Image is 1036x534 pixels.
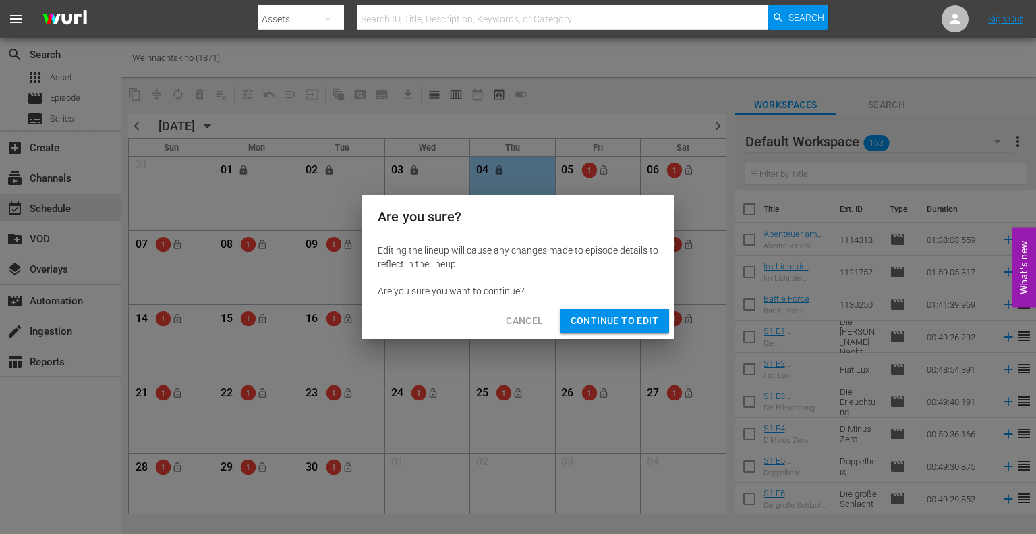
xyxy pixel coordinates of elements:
[560,309,669,333] button: Continue to Edit
[8,11,24,27] span: menu
[32,3,97,35] img: ans4CAIJ8jUAAAAAAAAAAAAAAAAAAAAAAAAgQb4GAAAAAAAAAAAAAAAAAAAAAAAAJMjXAAAAAAAAAAAAAAAAAAAAAAAAgAT5G...
[988,14,1023,24] a: Sign Out
[378,244,658,271] div: Editing the lineup will cause any changes made to episode details to reflect in the lineup.
[378,284,658,298] div: Are you sure you want to continue?
[378,206,658,228] h2: Are you sure?
[571,313,658,329] span: Continue to Edit
[506,313,543,329] span: Cancel
[495,309,554,333] button: Cancel
[788,5,824,30] span: Search
[1012,227,1036,307] button: Open Feedback Widget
